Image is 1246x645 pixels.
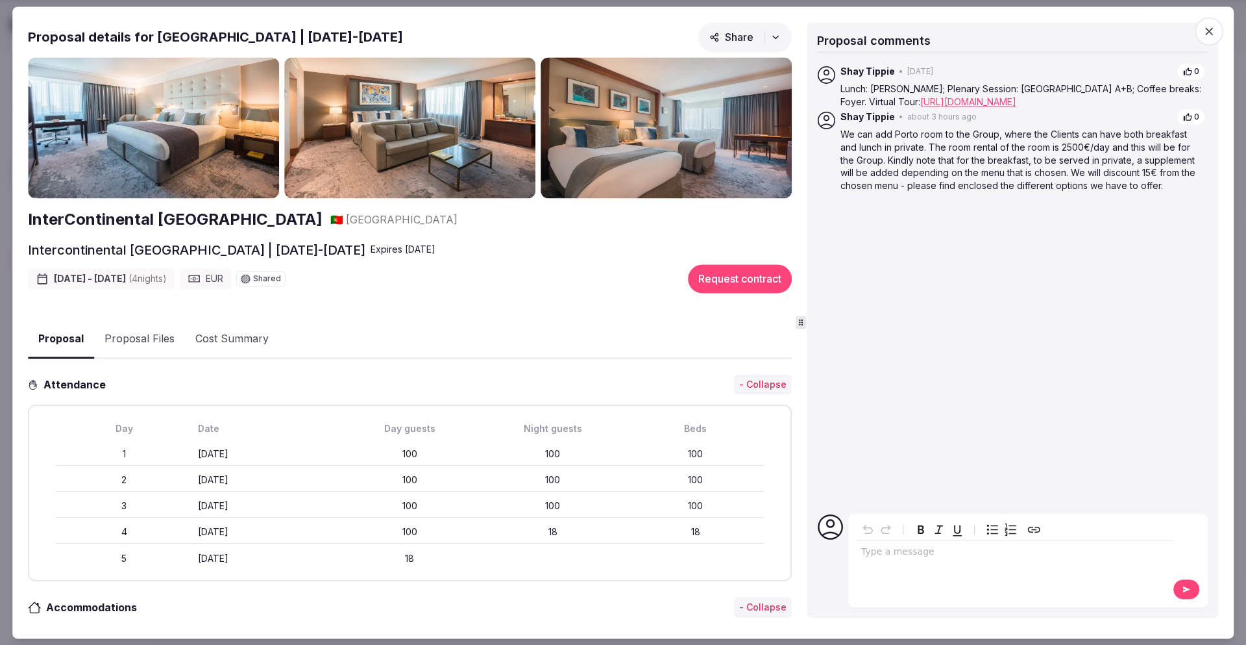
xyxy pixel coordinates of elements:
[198,500,336,512] div: [DATE]
[341,474,479,487] div: 100
[28,209,323,231] a: InterContinental [GEOGRAPHIC_DATA]
[899,112,903,123] span: •
[55,422,193,435] div: Day
[28,241,365,259] h2: Intercontinental [GEOGRAPHIC_DATA] | [DATE]-[DATE]
[198,525,336,538] div: [DATE]
[1194,112,1199,123] span: 0
[94,321,185,359] button: Proposal Files
[1025,520,1043,538] button: Create link
[930,520,948,538] button: Italic
[1177,108,1205,126] button: 0
[734,374,792,395] button: - Collapse
[840,129,1205,192] p: We can add Porto room to the Group, where the Clients can have both breakfast and lunch in privat...
[341,448,479,461] div: 100
[41,600,150,616] h3: Accommodations
[128,273,167,284] span: ( 4 night s )
[840,66,895,79] span: Shay Tippie
[330,213,343,226] span: 🇵🇹
[627,474,764,487] div: 100
[284,57,535,199] img: Gallery photo 2
[198,474,336,487] div: [DATE]
[484,422,622,435] div: Night guests
[840,83,1205,108] p: Lunch: [PERSON_NAME]; Plenary Session: [GEOGRAPHIC_DATA] A+B; Coffee breaks: Foyer. Virtual Tour:
[341,422,479,435] div: Day guests
[709,31,753,44] span: Share
[1194,66,1199,77] span: 0
[688,264,792,293] button: Request contract
[948,520,966,538] button: Underline
[698,22,792,52] button: Share
[627,422,764,435] div: Beds
[1001,520,1020,538] button: Numbered list
[341,525,479,538] div: 100
[899,66,903,77] span: •
[180,268,231,289] div: EUR
[734,598,792,618] button: - Collapse
[341,552,479,565] div: 18
[198,448,336,461] div: [DATE]
[920,97,1016,108] a: [URL][DOMAIN_NAME]
[627,500,764,512] div: 100
[907,66,933,77] span: [DATE]
[28,28,403,46] h2: Proposal details for [GEOGRAPHIC_DATA] | [DATE]-[DATE]
[627,448,764,461] div: 100
[38,377,116,392] h3: Attendance
[840,111,895,124] span: Shay Tippie
[55,552,193,565] div: 5
[907,112,977,123] span: about 3 hours ago
[817,34,931,47] span: Proposal comments
[55,448,193,461] div: 1
[330,212,343,227] button: 🇵🇹
[371,243,435,256] div: Expire s [DATE]
[185,321,279,359] button: Cost Summary
[346,212,458,227] span: [GEOGRAPHIC_DATA]
[55,525,193,538] div: 4
[55,474,193,487] div: 2
[484,474,622,487] div: 100
[253,275,281,283] span: Shared
[55,500,193,512] div: 3
[28,57,279,199] img: Gallery photo 1
[983,520,1001,538] button: Bulleted list
[983,520,1020,538] div: toggle group
[341,500,479,512] div: 100
[627,525,764,538] div: 18
[484,500,622,512] div: 100
[912,520,930,538] button: Bold
[198,552,336,565] div: [DATE]
[484,448,622,461] div: 100
[856,540,1173,566] div: editable markdown
[198,422,336,435] div: Date
[54,272,167,285] span: [DATE] - [DATE]
[484,525,622,538] div: 18
[1177,63,1205,81] button: 0
[28,320,94,359] button: Proposal
[541,57,792,199] img: Gallery photo 3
